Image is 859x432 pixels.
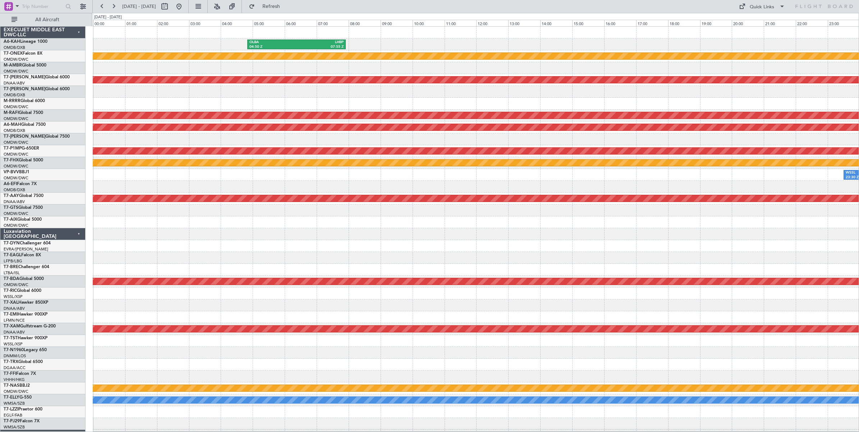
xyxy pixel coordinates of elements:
[750,4,774,11] div: Quick Links
[256,4,286,9] span: Refresh
[93,20,125,26] div: 00:00
[4,182,17,186] span: A6-EFI
[122,3,156,10] span: [DATE] - [DATE]
[4,348,24,352] span: T7-N1960
[4,146,22,151] span: T7-P1MP
[4,40,20,44] span: A6-KAH
[349,20,381,26] div: 08:00
[4,253,21,257] span: T7-EAGL
[4,63,46,68] a: M-AMBRGlobal 5000
[4,199,25,204] a: DNAA/ABV
[4,206,18,210] span: T7-GTS
[4,116,28,121] a: OMDW/DWC
[4,51,23,56] span: T7-ONEX
[4,69,28,74] a: OMDW/DWC
[4,194,43,198] a: T7-AAYGlobal 7500
[4,104,28,110] a: OMDW/DWC
[4,223,28,228] a: OMDW/DWC
[4,123,21,127] span: A6-MAH
[4,187,25,193] a: OMDB/DXB
[668,20,700,26] div: 18:00
[4,206,43,210] a: T7-GTSGlobal 7500
[4,413,22,418] a: EGLF/FAB
[4,63,22,68] span: M-AMBR
[4,258,22,264] a: LFPB/LBG
[157,20,189,26] div: 02:00
[4,282,28,288] a: OMDW/DWC
[4,164,28,169] a: OMDW/DWC
[4,182,37,186] a: A6-EFIFalcon 7X
[4,419,20,423] span: T7-PJ29
[4,383,19,388] span: T7-NAS
[4,270,20,276] a: LTBA/ISL
[4,158,19,162] span: T7-FHX
[4,158,43,162] a: T7-FHXGlobal 5000
[249,40,297,45] div: OLBA
[4,111,43,115] a: M-RAFIGlobal 7500
[8,14,78,26] button: All Aircraft
[732,20,764,26] div: 20:00
[249,45,297,50] div: 04:50 Z
[4,40,47,44] a: A6-KAHLineage 1000
[317,20,349,26] div: 07:00
[476,20,508,26] div: 12:00
[4,372,36,376] a: T7-FFIFalcon 7X
[4,300,18,305] span: T7-XAL
[4,348,47,352] a: T7-N1960Legacy 650
[4,360,43,364] a: T7-TRXGlobal 6500
[4,134,70,139] a: T7-[PERSON_NAME]Global 7500
[285,20,317,26] div: 06:00
[4,365,26,371] a: DGAA/ACC
[4,377,25,382] a: VHHH/HKG
[297,40,344,45] div: LHBP
[4,395,32,400] a: T7-ELLYG-550
[4,211,28,216] a: OMDW/DWC
[4,87,70,91] a: T7-[PERSON_NAME]Global 6000
[604,20,636,26] div: 16:00
[4,92,25,98] a: OMDB/DXB
[700,20,732,26] div: 19:00
[4,383,30,388] a: T7-NASBBJ2
[4,294,23,299] a: WSSL/XSP
[4,265,18,269] span: T7-BRE
[4,289,17,293] span: T7-RIC
[125,20,157,26] div: 01:00
[4,324,20,328] span: T7-XAM
[4,81,25,86] a: DNAA/ABV
[636,20,668,26] div: 17:00
[4,395,19,400] span: T7-ELLY
[4,128,25,133] a: OMDB/DXB
[4,360,18,364] span: T7-TRX
[4,324,56,328] a: T7-XAMGulfstream G-200
[4,300,48,305] a: T7-XALHawker 850XP
[4,152,28,157] a: OMDW/DWC
[4,217,42,222] a: T7-AIXGlobal 5000
[4,75,45,79] span: T7-[PERSON_NAME]
[445,20,477,26] div: 11:00
[4,146,39,151] a: T7-P1MPG-650ER
[4,99,20,103] span: M-RRRR
[4,277,44,281] a: T7-BDAGlobal 5000
[4,170,29,174] a: VP-BVVBBJ1
[4,194,19,198] span: T7-AAY
[4,312,47,317] a: T7-EMIHawker 900XP
[4,277,19,281] span: T7-BDA
[4,253,41,257] a: T7-EAGLFalcon 8X
[4,51,42,56] a: T7-ONEXFalcon 8X
[413,20,445,26] div: 10:00
[4,123,46,127] a: A6-MAHGlobal 7500
[4,45,25,50] a: OMDB/DXB
[764,20,796,26] div: 21:00
[4,407,18,412] span: T7-LZZI
[4,217,17,222] span: T7-AIX
[253,20,285,26] div: 05:00
[508,20,540,26] div: 13:00
[4,99,45,103] a: M-RRRRGlobal 6000
[540,20,572,26] div: 14:00
[4,424,25,430] a: WMSA/SZB
[245,1,289,12] button: Refresh
[735,1,789,12] button: Quick Links
[4,265,49,269] a: T7-BREChallenger 604
[4,140,28,145] a: OMDW/DWC
[297,45,344,50] div: 07:55 Z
